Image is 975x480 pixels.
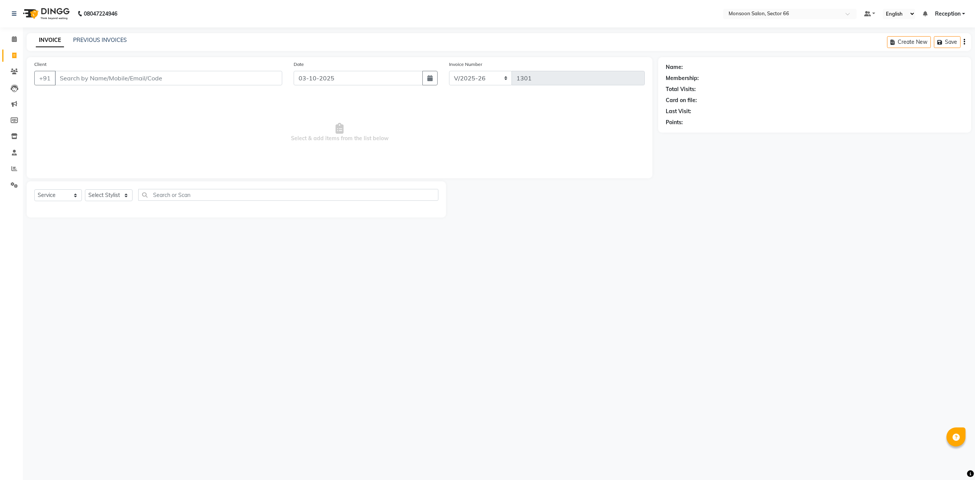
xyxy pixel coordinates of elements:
[666,118,683,126] div: Points:
[73,37,127,43] a: PREVIOUS INVOICES
[138,189,438,201] input: Search or Scan
[36,34,64,47] a: INVOICE
[934,36,961,48] button: Save
[34,71,56,85] button: +91
[666,85,696,93] div: Total Visits:
[935,10,961,18] span: Reception
[34,94,645,171] span: Select & add items from the list below
[666,96,697,104] div: Card on file:
[666,63,683,71] div: Name:
[943,450,967,472] iframe: chat widget
[887,36,931,48] button: Create New
[666,107,691,115] div: Last Visit:
[449,61,482,68] label: Invoice Number
[84,3,117,24] b: 08047224946
[34,61,46,68] label: Client
[55,71,282,85] input: Search by Name/Mobile/Email/Code
[666,74,699,82] div: Membership:
[19,3,72,24] img: logo
[294,61,304,68] label: Date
